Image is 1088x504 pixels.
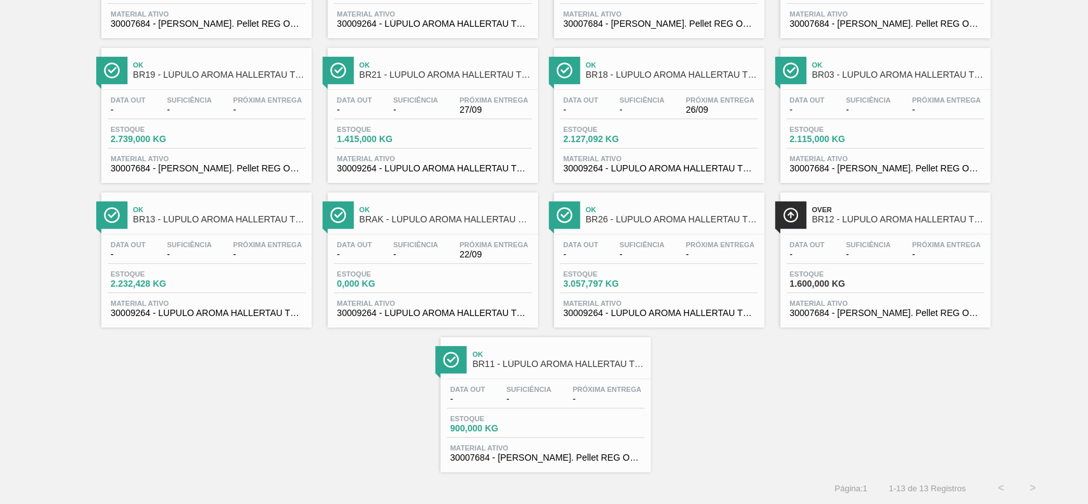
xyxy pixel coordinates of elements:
[167,250,212,259] span: -
[111,270,200,278] span: Estoque
[337,96,372,104] span: Data out
[544,183,771,328] a: ÍconeOkBR26 - LÚPULO AROMA HALLERTAU TRADITION T-90Data out-Suficiência-Próxima Entrega-Estoque3....
[812,61,984,69] span: Ok
[167,96,212,104] span: Suficiência
[460,96,528,104] span: Próxima Entrega
[330,207,346,223] img: Ícone
[450,424,539,433] span: 900,000 KG
[887,484,966,493] span: 1 - 13 de 13 Registros
[790,134,879,144] span: 2.115,000 KG
[337,164,528,173] span: 30009264 - LÚPULO AROMA HALLERTAU TRADITION T-90
[846,105,890,115] span: -
[111,241,146,248] span: Data out
[359,61,532,69] span: Ok
[563,155,755,162] span: Material ativo
[563,10,755,18] span: Material ativo
[912,105,981,115] span: -
[337,250,372,259] span: -
[450,415,539,422] span: Estoque
[472,359,644,369] span: BR11 - LÚPULO AROMA HALLERTAU TRADITION T-90
[111,134,200,144] span: 2.739,000 KG
[167,105,212,115] span: -
[111,126,200,133] span: Estoque
[563,126,653,133] span: Estoque
[790,126,879,133] span: Estoque
[563,105,598,115] span: -
[337,10,528,18] span: Material ativo
[111,299,302,307] span: Material ativo
[563,134,653,144] span: 2.127,092 KG
[563,299,755,307] span: Material ativo
[393,250,438,259] span: -
[912,241,981,248] span: Próxima Entrega
[133,70,305,80] span: BR19 - LÚPULO AROMA HALLERTAU TRADITION T-90
[233,250,302,259] span: -
[111,164,302,173] span: 30007684 - Lupulo Arom. Pellet REG Opal
[104,207,120,223] img: Ícone
[393,241,438,248] span: Suficiência
[771,183,997,328] a: ÍconeOverBR12 - LÚPULO AROMA HALLERTAU TRADITION T-90Data out-Suficiência-Próxima Entrega-Estoque...
[92,183,318,328] a: ÍconeOkBR13 - LÚPULO AROMA HALLERTAU TRADITION T-90Data out-Suficiência-Próxima Entrega-Estoque2....
[790,155,981,162] span: Material ativo
[812,206,984,213] span: Over
[790,164,981,173] span: 30007684 - Lupulo Arom. Pellet REG Opal
[586,215,758,224] span: BR26 - LÚPULO AROMA HALLERTAU TRADITION T-90
[790,270,879,278] span: Estoque
[790,308,981,318] span: 30007684 - Lupulo Arom. Pellet REG Opal
[460,241,528,248] span: Próxima Entrega
[834,484,867,493] span: Página : 1
[563,270,653,278] span: Estoque
[111,250,146,259] span: -
[586,206,758,213] span: Ok
[556,62,572,78] img: Ícone
[111,10,302,18] span: Material ativo
[812,215,984,224] span: BR12 - LÚPULO AROMA HALLERTAU TRADITION T-90
[783,207,799,223] img: Ícone
[556,207,572,223] img: Ícone
[337,241,372,248] span: Data out
[563,241,598,248] span: Data out
[572,385,641,393] span: Próxima Entrega
[586,70,758,80] span: BR18 - LÚPULO AROMA HALLERTAU TRADITION T-90
[233,105,302,115] span: -
[450,453,641,463] span: 30007684 - Lupulo Arom. Pellet REG Opal
[111,96,146,104] span: Data out
[563,19,755,29] span: 30007684 - Lupulo Arom. Pellet REG Opal
[330,62,346,78] img: Ícone
[393,96,438,104] span: Suficiência
[790,19,981,29] span: 30007684 - Lupulo Arom. Pellet REG Opal
[318,183,544,328] a: ÍconeOkBRAK - LÚPULO AROMA HALLERTAU TRADITION T-90Data out-Suficiência-Próxima Entrega22/09Estoq...
[506,394,551,404] span: -
[450,444,641,452] span: Material ativo
[790,10,981,18] span: Material ativo
[620,96,664,104] span: Suficiência
[686,105,755,115] span: 26/09
[92,38,318,183] a: ÍconeOkBR19 - LÚPULO AROMA HALLERTAU TRADITION T-90Data out-Suficiência-Próxima Entrega-Estoque2....
[337,308,528,318] span: 30009264 - LÚPULO AROMA HALLERTAU TRADITION T-90
[790,105,825,115] span: -
[544,38,771,183] a: ÍconeOkBR18 - LÚPULO AROMA HALLERTAU TRADITION T-90Data out-Suficiência-Próxima Entrega26/09Estoq...
[790,250,825,259] span: -
[359,70,532,80] span: BR21 - LÚPULO AROMA HALLERTAU TRADITION T-90
[233,241,302,248] span: Próxima Entrega
[912,250,981,259] span: -
[472,350,644,358] span: Ok
[359,206,532,213] span: Ok
[563,308,755,318] span: 30009264 - LÚPULO AROMA HALLERTAU TRADITION T-90
[133,206,305,213] span: Ok
[337,279,426,289] span: 0,000 KG
[337,299,528,307] span: Material ativo
[686,250,755,259] span: -
[790,96,825,104] span: Data out
[233,96,302,104] span: Próxima Entrega
[337,105,372,115] span: -
[337,270,426,278] span: Estoque
[572,394,641,404] span: -
[985,472,1017,504] button: <
[790,279,879,289] span: 1.600,000 KG
[846,250,890,259] span: -
[359,215,532,224] span: BRAK - LÚPULO AROMA HALLERTAU TRADITION T-90
[790,241,825,248] span: Data out
[771,38,997,183] a: ÍconeOkBR03 - LÚPULO AROMA HALLERTAU TRADITION T-90Data out-Suficiência-Próxima Entrega-Estoque2....
[133,215,305,224] span: BR13 - LÚPULO AROMA HALLERTAU TRADITION T-90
